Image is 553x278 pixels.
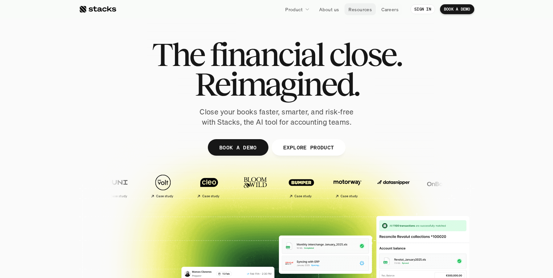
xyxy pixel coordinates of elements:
[186,171,229,201] a: Case study
[345,3,376,15] a: Resources
[292,194,310,198] h2: Case study
[200,194,218,198] h2: Case study
[278,171,321,201] a: Case study
[377,3,402,15] a: Careers
[324,171,367,201] a: Case study
[271,139,346,156] a: EXPLORE PRODUCT
[414,7,431,12] p: SIGN IN
[315,3,343,15] a: About us
[444,7,470,12] p: BOOK A DEMO
[94,171,136,201] a: Case study
[283,142,334,152] p: EXPLORE PRODUCT
[140,171,182,201] a: Case study
[440,4,474,14] a: BOOK A DEMO
[381,6,399,13] p: Careers
[410,4,435,14] a: SIGN IN
[210,40,323,69] span: financial
[219,142,257,152] p: BOOK A DEMO
[194,107,359,127] p: Close your books faster, smarter, and risk-free with Stacks, the AI tool for accounting teams.
[152,40,204,69] span: The
[285,6,303,13] p: Product
[78,126,107,130] a: Privacy Policy
[108,194,125,198] h2: Case study
[154,194,172,198] h2: Case study
[339,194,356,198] h2: Case study
[329,40,401,69] span: close.
[207,139,268,156] a: BOOK A DEMO
[348,6,372,13] p: Resources
[194,69,359,99] span: Reimagined.
[319,6,339,13] p: About us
